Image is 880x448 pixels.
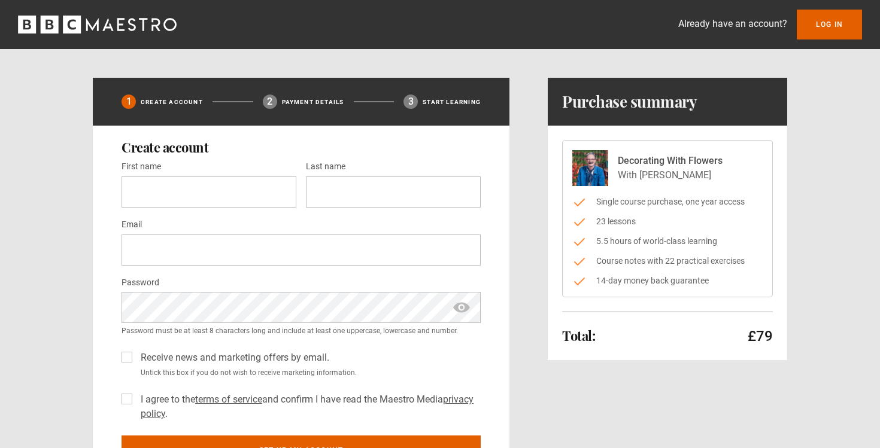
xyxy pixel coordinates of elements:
[452,292,471,323] span: show password
[122,218,142,232] label: Email
[18,16,177,33] svg: BBC Maestro
[122,276,159,290] label: Password
[562,328,595,343] h2: Total:
[572,235,763,248] li: 5.5 hours of world-class learning
[678,17,787,31] p: Already have an account?
[122,160,161,174] label: First name
[122,325,481,336] small: Password must be at least 8 characters long and include at least one uppercase, lowercase and num...
[618,168,723,182] p: With [PERSON_NAME]
[306,160,345,174] label: Last name
[122,95,136,109] div: 1
[136,367,481,378] small: Untick this box if you do not wish to receive marketing information.
[122,140,481,154] h2: Create account
[141,97,203,106] p: Create Account
[282,97,344,106] p: Payment details
[136,392,481,421] label: I agree to the and confirm I have read the Maestro Media .
[797,10,862,39] a: Log In
[195,394,262,405] a: terms of service
[136,351,329,365] label: Receive news and marketing offers by email.
[748,327,773,346] p: £79
[572,215,763,228] li: 23 lessons
[423,97,481,106] p: Start learning
[403,95,418,109] div: 3
[562,92,697,111] h1: Purchase summary
[572,255,763,267] li: Course notes with 22 practical exercises
[263,95,277,109] div: 2
[618,154,723,168] p: Decorating With Flowers
[572,196,763,208] li: Single course purchase, one year access
[572,275,763,287] li: 14-day money back guarantee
